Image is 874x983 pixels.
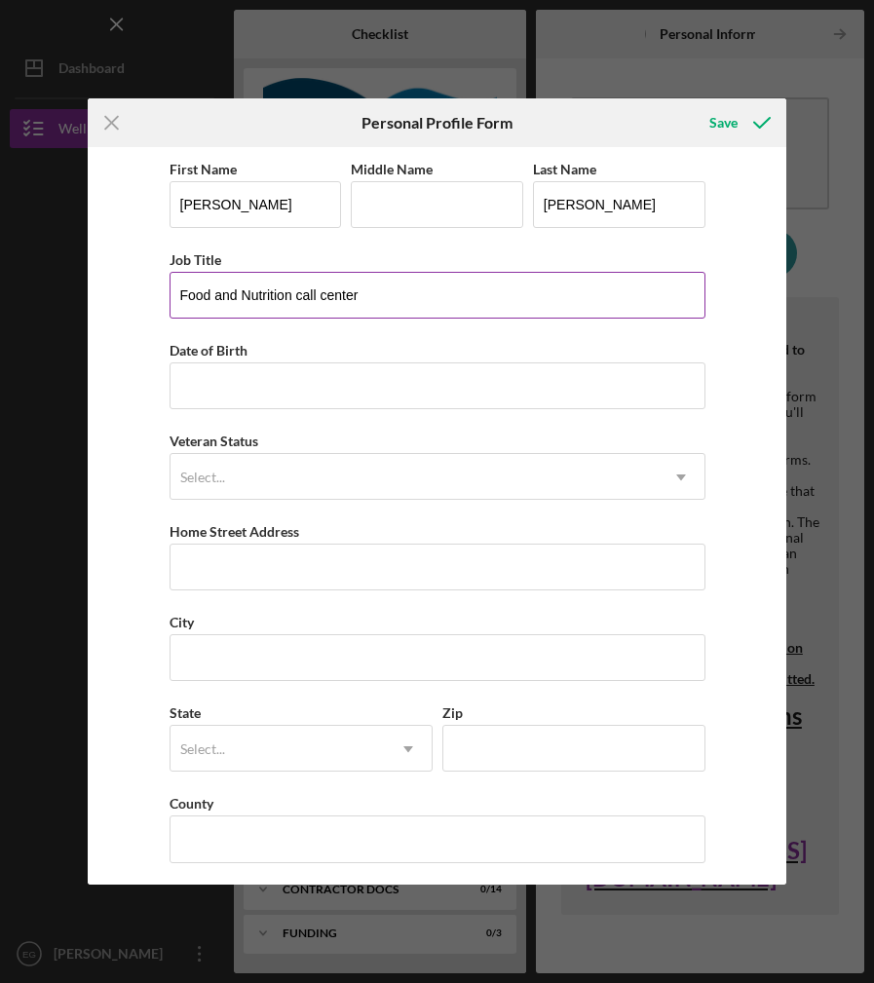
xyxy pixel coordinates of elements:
[170,251,221,268] label: Job Title
[170,161,237,177] label: First Name
[351,161,433,177] label: Middle Name
[170,342,247,359] label: Date of Birth
[180,470,225,485] div: Select...
[533,161,596,177] label: Last Name
[690,103,786,142] button: Save
[442,704,463,721] label: Zip
[170,523,299,540] label: Home Street Address
[180,741,225,757] div: Select...
[709,103,738,142] div: Save
[170,795,213,812] label: County
[361,114,513,132] h6: Personal Profile Form
[170,614,194,630] label: City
